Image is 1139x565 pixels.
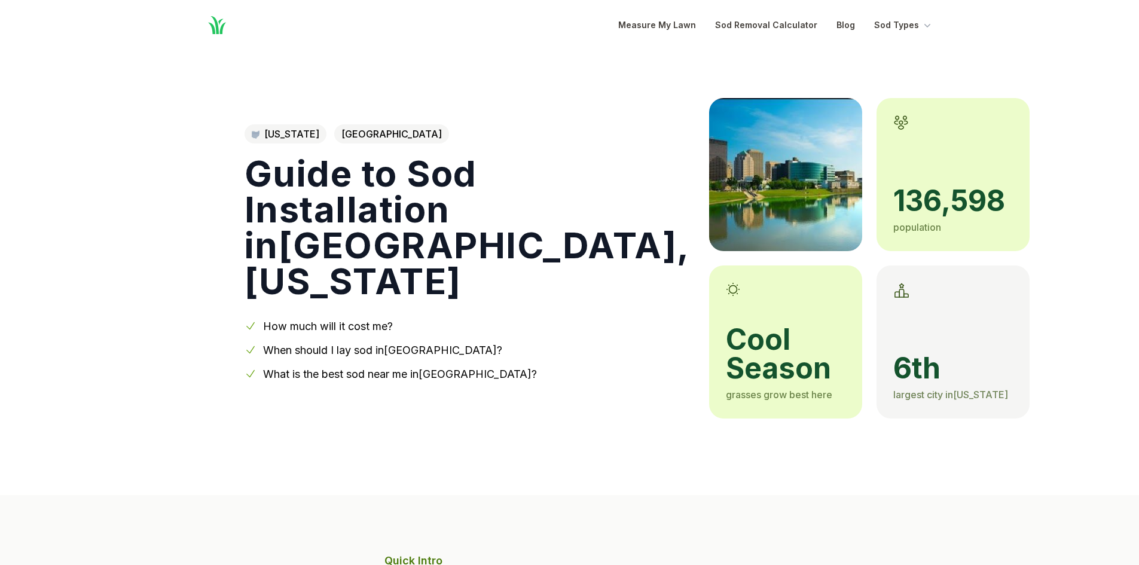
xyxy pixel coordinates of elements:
a: [US_STATE] [245,124,326,143]
a: How much will it cost me? [263,320,393,332]
img: A picture of Dayton [709,98,862,251]
a: Sod Removal Calculator [715,18,817,32]
span: grasses grow best here [726,389,832,401]
a: Measure My Lawn [618,18,696,32]
img: Ohio state outline [252,130,259,139]
span: 136,598 [893,187,1013,215]
a: What is the best sod near me in[GEOGRAPHIC_DATA]? [263,368,537,380]
h1: Guide to Sod Installation in [GEOGRAPHIC_DATA] , [US_STATE] [245,155,690,299]
span: 6th [893,354,1013,383]
span: cool season [726,325,845,383]
button: Sod Types [874,18,933,32]
a: Blog [836,18,855,32]
a: When should I lay sod in[GEOGRAPHIC_DATA]? [263,344,502,356]
span: largest city in [US_STATE] [893,389,1008,401]
span: [GEOGRAPHIC_DATA] [334,124,449,143]
span: population [893,221,941,233]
